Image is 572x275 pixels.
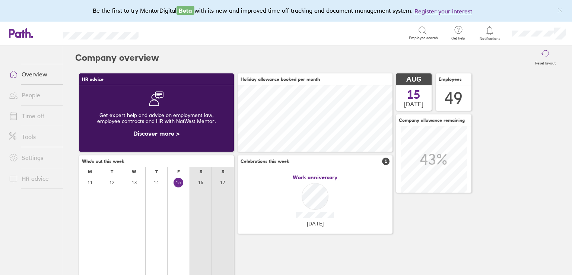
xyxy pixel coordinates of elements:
h2: Company overview [75,46,159,70]
div: 49 [445,89,463,108]
span: Notifications [478,37,502,41]
span: [DATE] [307,221,324,227]
div: T [111,169,113,174]
a: People [3,88,63,102]
a: Time off [3,108,63,123]
a: Discover more > [133,130,179,137]
span: Who's out this week [82,159,124,164]
div: S [222,169,224,174]
span: Company allowance remaining [399,118,465,123]
span: Get help [446,36,470,41]
span: Employees [439,77,462,82]
div: Search [159,29,178,36]
a: Overview [3,67,63,82]
div: W [132,169,136,174]
span: AUG [406,76,421,83]
div: S [200,169,202,174]
div: M [88,169,92,174]
span: Beta [177,6,194,15]
div: T [155,169,158,174]
a: HR advice [3,171,63,186]
span: Celebrations this week [241,159,289,164]
span: 15 [407,89,420,101]
button: Reset layout [531,46,560,70]
span: Work anniversary [293,174,337,180]
label: Reset layout [531,59,560,66]
span: [DATE] [404,101,423,107]
span: Employee search [409,36,438,40]
span: 1 [382,158,390,165]
button: Register your interest [414,7,472,16]
a: Settings [3,150,63,165]
div: Be the first to try MentorDigital with its new and improved time off tracking and document manage... [93,6,480,16]
a: Notifications [478,25,502,41]
div: F [177,169,180,174]
span: HR advice [82,77,104,82]
div: Get expert help and advice on employment law, employee contracts and HR with NatWest Mentor. [85,106,228,130]
a: Tools [3,129,63,144]
span: Holiday allowance booked per month [241,77,320,82]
